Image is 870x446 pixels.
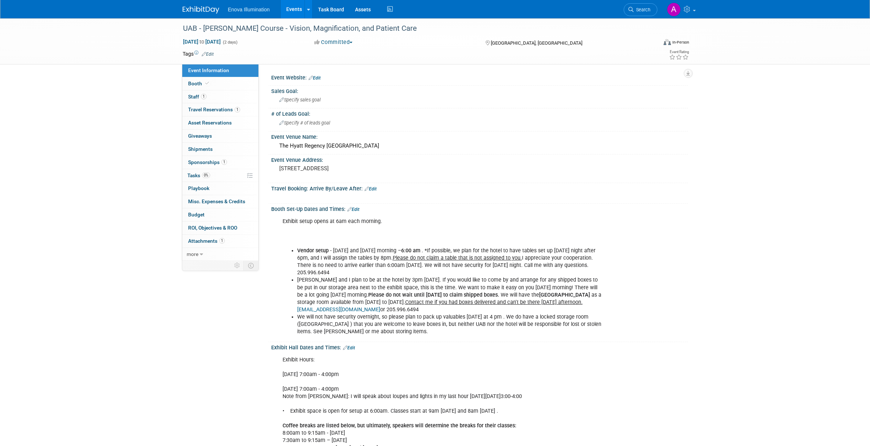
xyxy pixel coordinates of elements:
[271,131,688,141] div: Event Venue Name:
[187,172,210,178] span: Tasks
[297,276,603,313] li: [PERSON_NAME] and I plan to be at the hotel by 3pm [DATE]. If you would like to come by and arran...
[297,247,603,276] li: - [DATE] and [DATE] morning – . *If possible, we plan for the hotel to have tables set up [DATE] ...
[491,40,582,46] span: [GEOGRAPHIC_DATA], [GEOGRAPHIC_DATA]
[271,108,688,118] div: # of Leads Goal:
[182,182,258,195] a: Playbook
[347,207,359,212] a: Edit
[271,204,688,213] div: Booth Set-Up Dates and Times:
[365,186,377,192] a: Edit
[231,261,244,270] td: Personalize Event Tab Strip
[271,155,688,164] div: Event Venue Address:
[401,248,420,254] b: 6:00 am
[183,6,219,14] img: ExhibitDay
[368,292,499,298] b: Please do not wait until [DATE] to claim shipped boxes.
[283,423,516,429] b: Coffee breaks are listed below, but ultimately, speakers will determine the breaks for their clas...
[182,103,258,116] a: Travel Reservations1
[188,81,210,86] span: Booth
[188,120,232,126] span: Asset Reservations
[277,214,607,339] div: Exhibit setup opens at 6am each morning.
[188,159,227,165] span: Sponsorships
[188,107,240,112] span: Travel Reservations
[182,156,258,169] a: Sponsorships1
[271,72,688,82] div: Event Website:
[182,235,258,248] a: Attachments1
[669,50,689,54] div: Event Rating
[182,195,258,208] a: Misc. Expenses & Credits
[182,64,258,77] a: Event Information
[182,222,258,234] a: ROI, Objectives & ROO
[198,39,205,45] span: to
[183,38,221,45] span: [DATE] [DATE]
[343,345,355,350] a: Edit
[309,75,321,81] a: Edit
[235,107,240,112] span: 1
[219,238,225,244] span: 1
[279,165,437,172] pre: [STREET_ADDRESS]
[180,22,646,35] div: UAB - [PERSON_NAME] Course - Vision, Magnification, and Patient Care
[202,172,210,178] span: 0%
[624,3,657,16] a: Search
[202,52,214,57] a: Edit
[188,225,237,231] span: ROI, Objectives & ROO
[182,169,258,182] a: Tasks0%
[539,292,590,298] b: [GEOGRAPHIC_DATA]
[672,40,689,45] div: In-Person
[188,94,206,100] span: Staff
[222,40,238,45] span: (2 days)
[182,116,258,129] a: Asset Reservations
[297,306,380,313] a: [EMAIL_ADDRESS][DOMAIN_NAME]
[277,140,682,152] div: The Hyatt Regency [GEOGRAPHIC_DATA]
[188,133,212,139] span: Giveaways
[393,255,522,261] u: Please do not claim a table that is not assigned to you.
[205,81,209,85] i: Booth reservation complete
[271,342,688,352] div: Exhibit Hall Dates and Times:
[221,159,227,165] span: 1
[297,313,603,335] li: We will not have security overnight, so please plan to pack up valuables [DATE] at 4 pm . We do h...
[183,50,214,57] td: Tags
[182,143,258,156] a: Shipments
[634,7,650,12] span: Search
[279,120,330,126] span: Specify # of leads goal
[188,146,213,152] span: Shipments
[664,39,671,45] img: Format-Inperson.png
[614,38,690,49] div: Event Format
[188,67,229,73] span: Event Information
[182,90,258,103] a: Staff1
[182,130,258,142] a: Giveaways
[405,299,583,305] u: Contact me if you had boxes delivered and can't be there [DATE] afternoon.
[297,248,329,254] b: Vendor setup
[188,185,209,191] span: Playbook
[279,97,321,103] span: Specify sales goal
[182,208,258,221] a: Budget
[271,183,688,193] div: Travel Booking: Arrive By/Leave After:
[188,238,225,244] span: Attachments
[188,212,205,218] span: Budget
[201,94,206,99] span: 1
[271,86,688,95] div: Sales Goal:
[243,261,258,270] td: Toggle Event Tabs
[228,7,270,12] span: Enova Illumination
[312,38,355,46] button: Committed
[182,248,258,261] a: more
[187,251,198,257] span: more
[182,77,258,90] a: Booth
[667,3,681,16] img: Abby Nelson
[188,198,245,204] span: Misc. Expenses & Credits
